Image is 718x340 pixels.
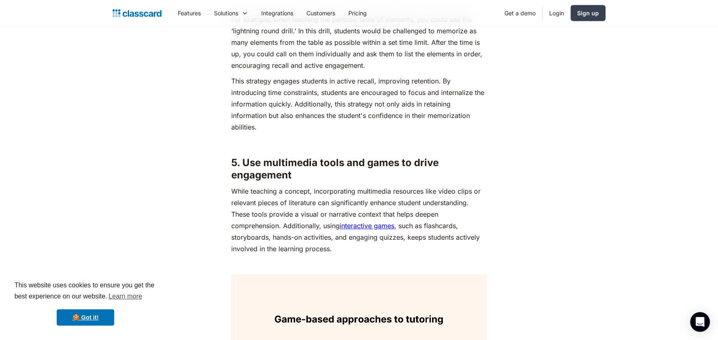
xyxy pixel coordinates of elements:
p: While teaching a concept, incorporating multimedia resources like video clips or relevant pieces ... [231,185,487,254]
p: For example, when teaching the periodic table of elements, you could use the ‘lightning round dri... [231,14,487,71]
a: Pricing [342,4,373,22]
a: Sign up [571,5,605,21]
a: Features [171,4,207,22]
a: learn more about cookies [107,290,143,303]
a: dismiss cookie message [57,309,114,326]
a: home [113,7,161,19]
p: ‍ [231,137,487,148]
p: ‍ [231,259,487,270]
a: Customers [300,4,342,22]
strong: 5. Use multimedia tools and games to drive engagement [231,157,438,181]
div: Solutions [207,4,255,22]
p: This strategy engages students in active recall, improving retention. By introducing time constra... [231,75,487,133]
a: Integrations [255,4,300,22]
span: This website uses cookies to ensure you get the best experience on our website. [14,280,156,303]
div: Sign up [577,9,599,17]
div: Solutions [214,9,238,17]
div: cookieconsent [7,273,164,333]
div: Open Intercom Messenger [690,312,710,332]
a: Get a demo [498,4,542,22]
a: interactive games [339,222,394,230]
a: Login [543,4,571,22]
